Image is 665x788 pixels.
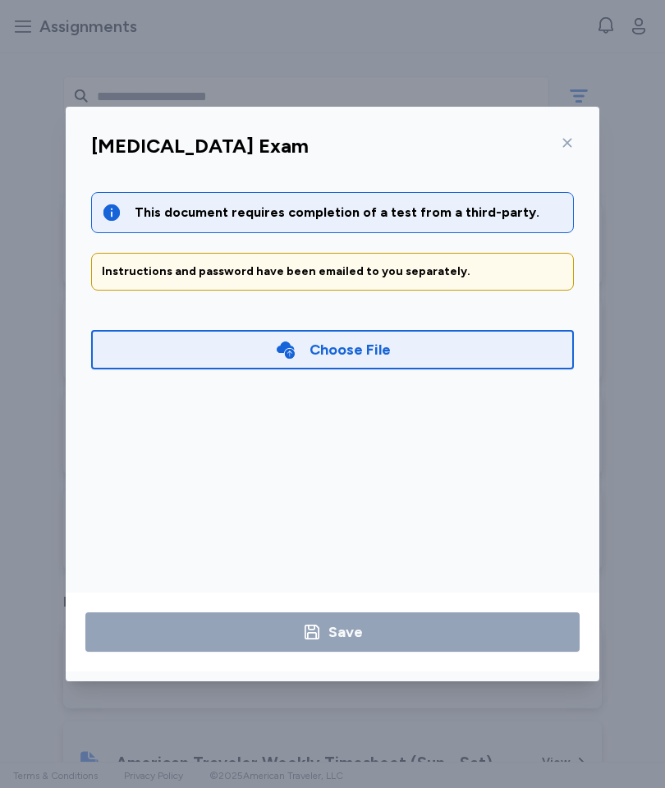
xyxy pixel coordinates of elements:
button: Save [85,612,580,652]
div: Save [328,621,363,644]
div: [MEDICAL_DATA] Exam [91,133,309,159]
div: Choose File [310,338,391,361]
div: This document requires completion of a test from a third-party. [135,203,563,222]
div: Instructions and password have been emailed to you separately. [102,263,563,280]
